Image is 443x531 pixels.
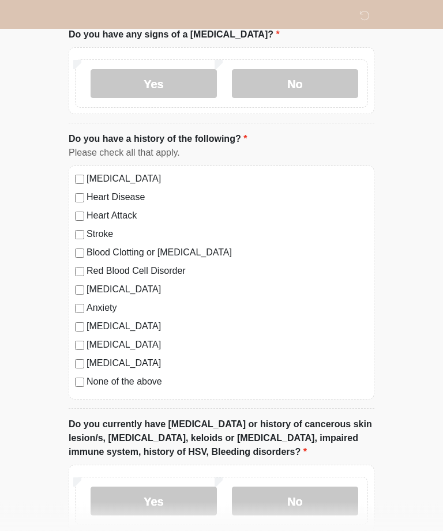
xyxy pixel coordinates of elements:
[69,28,280,42] label: Do you have any signs of a [MEDICAL_DATA]?
[87,338,368,352] label: [MEDICAL_DATA]
[75,175,84,184] input: [MEDICAL_DATA]
[69,133,247,146] label: Do you have a history of the following?
[87,191,368,205] label: Heart Disease
[87,228,368,242] label: Stroke
[75,231,84,240] input: Stroke
[57,9,72,23] img: Sm Skin La Laser Logo
[87,302,368,315] label: Anxiety
[75,249,84,258] input: Blood Clotting or [MEDICAL_DATA]
[87,283,368,297] label: [MEDICAL_DATA]
[232,70,358,99] label: No
[75,323,84,332] input: [MEDICAL_DATA]
[87,375,368,389] label: None of the above
[87,172,368,186] label: [MEDICAL_DATA]
[91,487,217,516] label: Yes
[75,341,84,351] input: [MEDICAL_DATA]
[75,304,84,314] input: Anxiety
[75,268,84,277] input: Red Blood Cell Disorder
[87,320,368,334] label: [MEDICAL_DATA]
[75,212,84,221] input: Heart Attack
[75,360,84,369] input: [MEDICAL_DATA]
[75,194,84,203] input: Heart Disease
[87,246,368,260] label: Blood Clotting or [MEDICAL_DATA]
[87,265,368,278] label: Red Blood Cell Disorder
[75,378,84,387] input: None of the above
[75,286,84,295] input: [MEDICAL_DATA]
[87,209,368,223] label: Heart Attack
[87,357,368,371] label: [MEDICAL_DATA]
[69,146,374,160] div: Please check all that apply.
[232,487,358,516] label: No
[91,70,217,99] label: Yes
[69,418,374,460] label: Do you currently have [MEDICAL_DATA] or history of cancerous skin lesion/s, [MEDICAL_DATA], keloi...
